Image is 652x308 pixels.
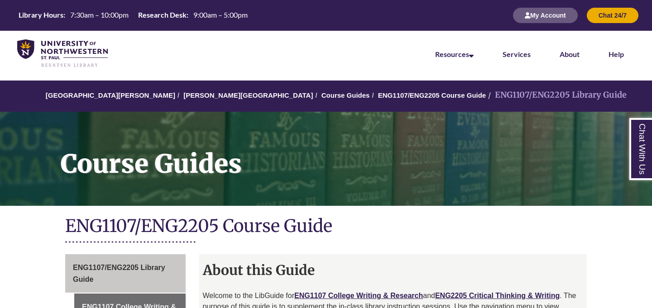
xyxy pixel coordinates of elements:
table: Hours Today [15,10,251,20]
a: About [560,50,580,58]
a: ENG1107/ENG2205 Course Guide [378,91,486,99]
button: Chat 24/7 [587,8,638,23]
a: Chat 24/7 [587,11,638,19]
h1: Course Guides [51,112,652,194]
th: Research Desk: [134,10,190,20]
a: [GEOGRAPHIC_DATA][PERSON_NAME] [46,91,175,99]
a: [PERSON_NAME][GEOGRAPHIC_DATA] [183,91,313,99]
span: 7:30am – 10:00pm [70,10,129,19]
h2: About this Guide [199,259,587,281]
a: ENG2205 Critical Thinking & Writing [435,292,560,299]
a: Course Guides [321,91,370,99]
span: ENG1107/ENG2205 Library Guide [73,264,165,283]
a: Hours Today [15,10,251,21]
a: Services [503,50,531,58]
img: UNWSP Library Logo [17,39,108,68]
th: Library Hours: [15,10,67,20]
li: ENG1107/ENG2205 Library Guide [486,89,627,102]
a: Help [609,50,624,58]
button: My Account [513,8,578,23]
h1: ENG1107/ENG2205 Course Guide [65,215,587,239]
a: ENG1107 College Writing & Research [294,292,423,299]
span: 9:00am – 5:00pm [193,10,248,19]
a: ENG1107/ENG2205 Library Guide [65,254,186,293]
a: Resources [435,50,474,58]
a: My Account [513,11,578,19]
